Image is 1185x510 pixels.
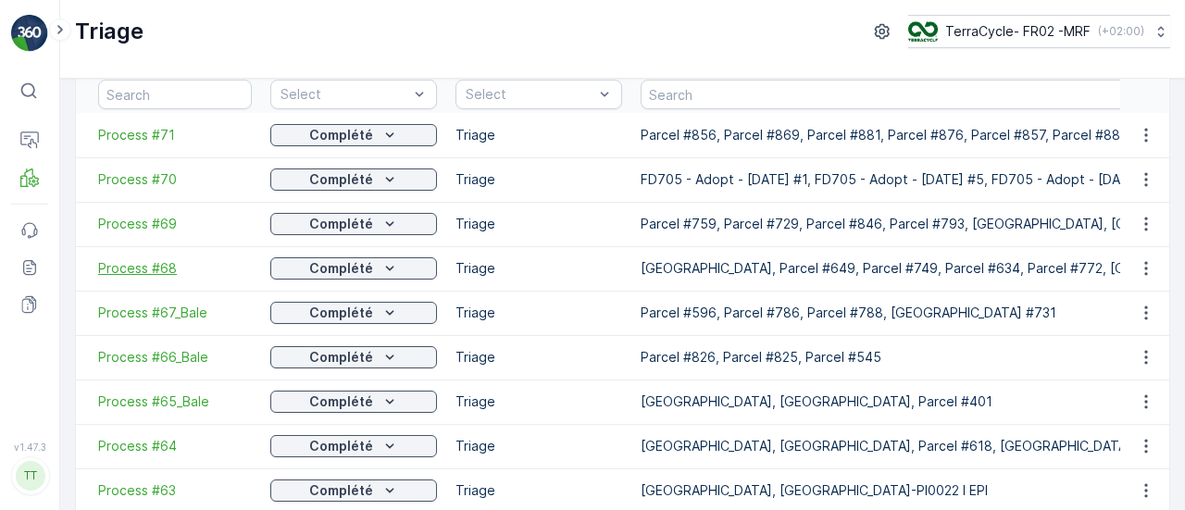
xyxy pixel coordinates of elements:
[11,442,48,453] span: v 1.47.3
[309,215,373,233] p: Complété
[270,346,437,368] button: Complété
[908,15,1170,48] button: TerraCycle- FR02 -MRF(+02:00)
[98,259,252,278] a: Process #68
[57,466,165,485] p: [DOMAIN_NAME]
[281,85,408,104] p: Select
[270,391,437,413] button: Complété
[446,246,631,291] td: Triage
[309,126,373,144] p: Complété
[98,437,252,455] a: Process #64
[11,15,48,52] img: logo
[98,80,252,109] input: Search
[270,257,437,280] button: Complété
[98,392,252,411] a: Process #65_Bale
[446,424,631,468] td: Triage
[270,435,437,457] button: Complété
[270,168,437,191] button: Complété
[309,481,373,500] p: Complété
[16,461,45,491] div: TT
[309,259,373,278] p: Complété
[43,83,61,98] p: ⌘B
[446,291,631,335] td: Triage
[270,124,437,146] button: Complété
[309,348,373,367] p: Complété
[446,335,631,379] td: Triage
[98,170,252,189] a: Process #70
[446,113,631,157] td: Triage
[446,157,631,202] td: Triage
[446,379,631,424] td: Triage
[98,348,252,367] a: Process #66_Bale
[309,392,373,411] p: Complété
[270,302,437,324] button: Complété
[908,21,938,42] img: terracycle.png
[309,170,373,189] p: Complété
[98,126,252,144] a: Process #71
[446,202,631,246] td: Triage
[98,481,252,500] a: Process #63
[98,215,252,233] a: Process #69
[270,479,437,502] button: Complété
[945,22,1091,41] p: TerraCycle- FR02 -MRF
[309,304,373,322] p: Complété
[270,213,437,235] button: Complété
[466,85,593,104] p: Select
[11,456,48,495] button: TT
[98,304,252,322] a: Process #67_Bale
[1098,24,1144,39] p: ( +02:00 )
[75,17,143,46] p: Triage
[309,437,373,455] p: Complété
